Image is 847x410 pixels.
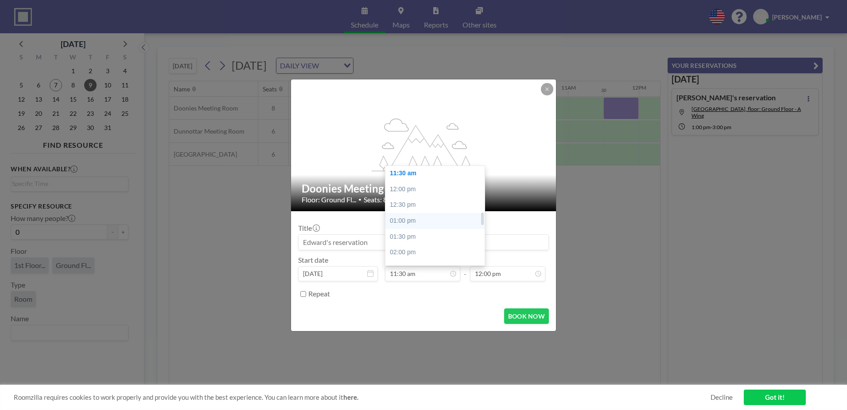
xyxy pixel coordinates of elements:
[385,213,489,229] div: 01:00 pm
[298,224,319,233] label: Title
[343,393,358,401] a: here.
[385,166,489,181] div: 11:30 am
[299,235,548,250] input: Edward's reservation
[358,196,361,203] span: •
[385,229,489,245] div: 01:30 pm
[364,195,387,204] span: Seats: 8
[14,393,711,402] span: Roomzilla requires cookies to work properly and provide you with the best experience. You can lea...
[744,390,806,405] a: Got it!
[385,260,489,276] div: 02:30 pm
[298,256,328,264] label: Start date
[302,182,546,195] h2: Doonies Meeting Room
[385,181,489,197] div: 12:00 pm
[302,195,356,204] span: Floor: Ground Fl...
[464,259,466,278] span: -
[504,308,549,324] button: BOOK NOW
[385,244,489,260] div: 02:00 pm
[385,197,489,213] div: 12:30 pm
[308,289,330,298] label: Repeat
[711,393,733,402] a: Decline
